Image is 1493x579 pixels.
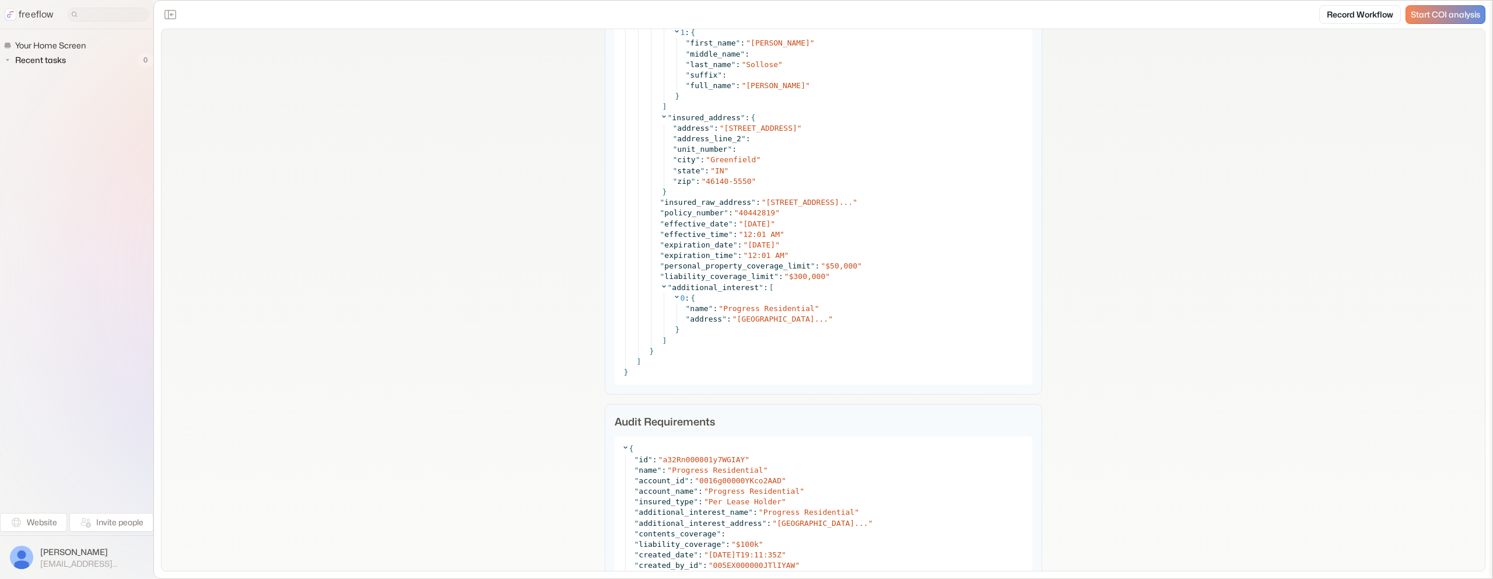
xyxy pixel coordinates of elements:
[690,81,731,90] span: full_name
[677,177,691,186] span: zip
[704,497,709,506] span: "
[821,261,825,270] span: "
[717,71,722,79] span: "
[635,519,639,528] span: "
[639,540,721,549] span: liability_coverage
[743,251,748,260] span: "
[722,315,727,323] span: "
[657,466,662,475] span: "
[751,198,756,207] span: "
[741,134,746,143] span: "
[759,508,763,517] span: "
[715,166,724,175] span: IN
[723,304,815,313] span: Progress Residential
[734,208,739,217] span: "
[709,497,781,506] span: Per Lease Holder
[637,357,642,366] span: ]
[685,293,689,304] span: :
[660,240,665,249] span: "
[7,543,146,572] button: [PERSON_NAME][EMAIL_ADDRESS][DOMAIN_NAME]
[751,113,755,123] span: {
[733,315,737,323] span: "
[691,27,695,38] span: {
[763,466,768,475] span: "
[777,519,868,528] span: [GEOGRAPHIC_DATA]...
[700,166,705,175] span: "
[710,166,715,175] span: "
[693,487,698,496] span: "
[635,529,639,538] span: "
[686,39,691,47] span: "
[731,540,736,549] span: "
[660,272,665,281] span: "
[741,81,746,90] span: "
[615,414,1032,430] p: Audit Requirements
[704,487,709,496] span: "
[693,497,698,506] span: "
[639,497,693,506] span: insured_type
[857,261,862,270] span: "
[699,476,781,485] span: 0016g00000YKco2AAD
[741,113,745,122] span: "
[639,519,762,528] span: additional_interest_address
[138,53,153,68] span: 0
[751,39,810,47] span: [PERSON_NAME]
[673,145,678,154] span: "
[721,540,726,549] span: "
[663,102,667,111] span: ]
[664,230,728,239] span: effective_time
[759,283,763,292] span: "
[739,208,776,217] span: 40442819
[738,251,742,260] span: :
[763,508,855,517] span: Progress Residential
[741,60,746,69] span: "
[733,230,738,239] span: :
[748,508,753,517] span: "
[696,155,700,164] span: "
[746,81,805,90] span: [PERSON_NAME]
[698,561,703,570] span: "
[667,466,672,475] span: "
[868,519,873,528] span: "
[673,166,678,175] span: "
[736,39,741,47] span: "
[781,550,786,559] span: "
[825,261,857,270] span: $50,000
[663,187,667,196] span: }
[728,230,733,239] span: "
[5,8,54,22] a: freeflow
[762,519,767,528] span: "
[709,487,800,496] span: Progress Residential
[3,39,90,53] a: Your Home Screen
[161,5,180,24] button: Close the sidebar
[19,8,54,22] p: freeflow
[736,60,741,69] span: :
[668,283,672,292] span: "
[1319,5,1401,24] a: Record Workflow
[737,315,829,323] span: [GEOGRAPHIC_DATA]...
[713,304,717,313] span: :
[660,219,665,228] span: "
[686,81,691,90] span: "
[853,198,857,207] span: "
[728,208,733,217] span: :
[719,304,723,313] span: "
[639,487,693,496] span: account_name
[663,336,667,345] span: ]
[720,124,724,132] span: "
[738,240,742,249] span: :
[1411,10,1480,20] span: Start COI analysis
[690,60,731,69] span: last_name
[685,476,689,485] span: "
[704,550,709,559] span: "
[660,230,665,239] span: "
[690,315,722,323] span: address
[658,455,663,464] span: "
[695,476,699,485] span: "
[769,282,774,293] span: [
[713,561,795,570] span: 005EX000000JTlIYAW
[781,497,786,506] span: "
[724,208,728,217] span: "
[685,27,689,38] span: :
[709,304,713,313] span: "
